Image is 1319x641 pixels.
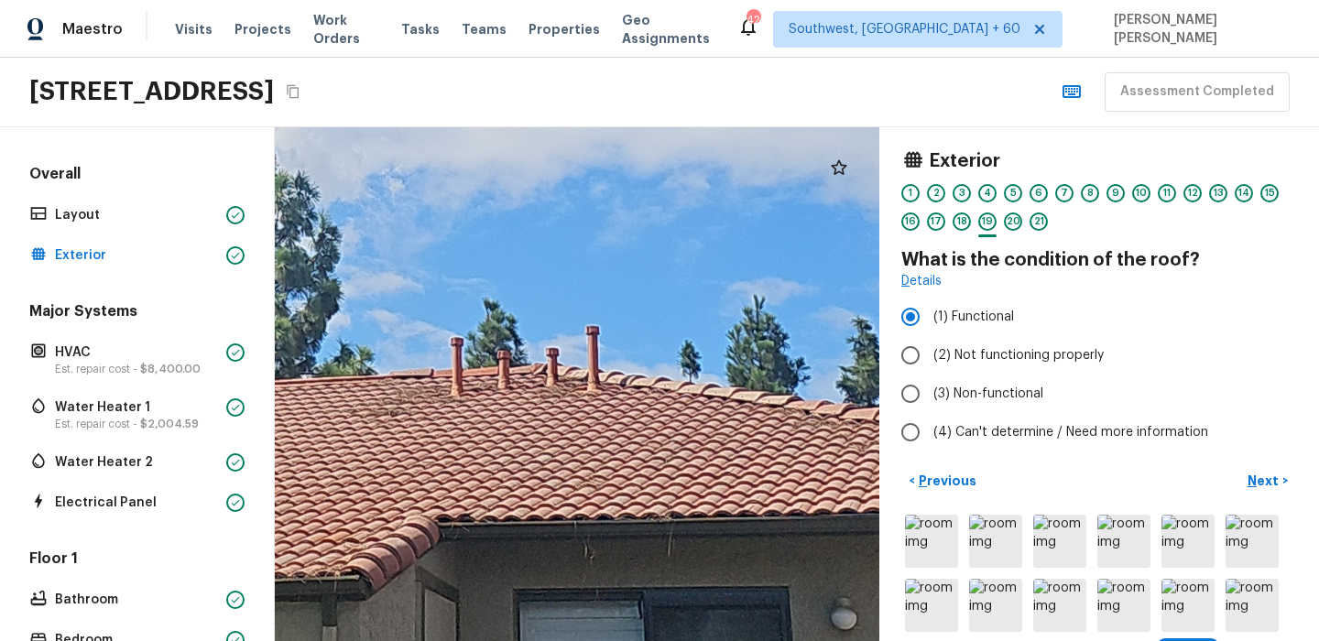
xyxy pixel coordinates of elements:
[140,364,201,375] span: $8,400.00
[1183,184,1202,202] div: 12
[933,423,1208,441] span: (4) Can't determine / Need more information
[29,75,274,108] h2: [STREET_ADDRESS]
[313,11,379,48] span: Work Orders
[978,212,997,231] div: 19
[969,579,1022,632] img: room img
[1106,11,1292,48] span: [PERSON_NAME] [PERSON_NAME]
[1097,515,1150,568] img: room img
[1004,184,1022,202] div: 5
[1226,515,1279,568] img: room img
[905,579,958,632] img: room img
[1260,184,1279,202] div: 15
[1226,579,1279,632] img: room img
[55,398,219,417] p: Water Heater 1
[1055,184,1074,202] div: 7
[1161,515,1215,568] img: room img
[1081,184,1099,202] div: 8
[929,149,1000,173] h4: Exterior
[62,20,123,38] span: Maestro
[1097,579,1150,632] img: room img
[1030,184,1048,202] div: 6
[1004,212,1022,231] div: 20
[55,343,219,362] p: HVAC
[1238,466,1297,496] button: Next>
[234,20,291,38] span: Projects
[55,417,219,431] p: Est. repair cost -
[26,301,248,325] h5: Major Systems
[281,80,305,103] button: Copy Address
[953,184,971,202] div: 3
[55,591,219,609] p: Bathroom
[901,466,984,496] button: <Previous
[978,184,997,202] div: 4
[140,418,199,429] span: $2,004.59
[55,453,219,472] p: Water Heater 2
[55,206,219,224] p: Layout
[1106,184,1125,202] div: 9
[1030,212,1048,231] div: 21
[927,184,945,202] div: 2
[901,212,920,231] div: 16
[933,346,1104,364] span: (2) Not functioning properly
[529,20,600,38] span: Properties
[953,212,971,231] div: 18
[622,11,716,48] span: Geo Assignments
[933,308,1014,326] span: (1) Functional
[55,246,219,265] p: Exterior
[901,184,920,202] div: 1
[1033,579,1086,632] img: room img
[55,494,219,512] p: Electrical Panel
[175,20,213,38] span: Visits
[1235,184,1253,202] div: 14
[401,23,440,36] span: Tasks
[789,20,1020,38] span: Southwest, [GEOGRAPHIC_DATA] + 60
[26,549,248,572] h5: Floor 1
[1161,579,1215,632] img: room img
[1248,472,1282,490] p: Next
[1132,184,1150,202] div: 10
[26,164,248,188] h5: Overall
[1033,515,1086,568] img: room img
[927,212,945,231] div: 17
[55,362,219,376] p: Est. repair cost -
[462,20,507,38] span: Teams
[933,385,1043,403] span: (3) Non-functional
[1158,184,1176,202] div: 11
[901,248,1297,272] h4: What is the condition of the roof?
[901,272,942,290] a: Details
[747,11,759,29] div: 420
[1209,184,1227,202] div: 13
[969,515,1022,568] img: room img
[905,515,958,568] img: room img
[915,472,976,490] p: Previous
